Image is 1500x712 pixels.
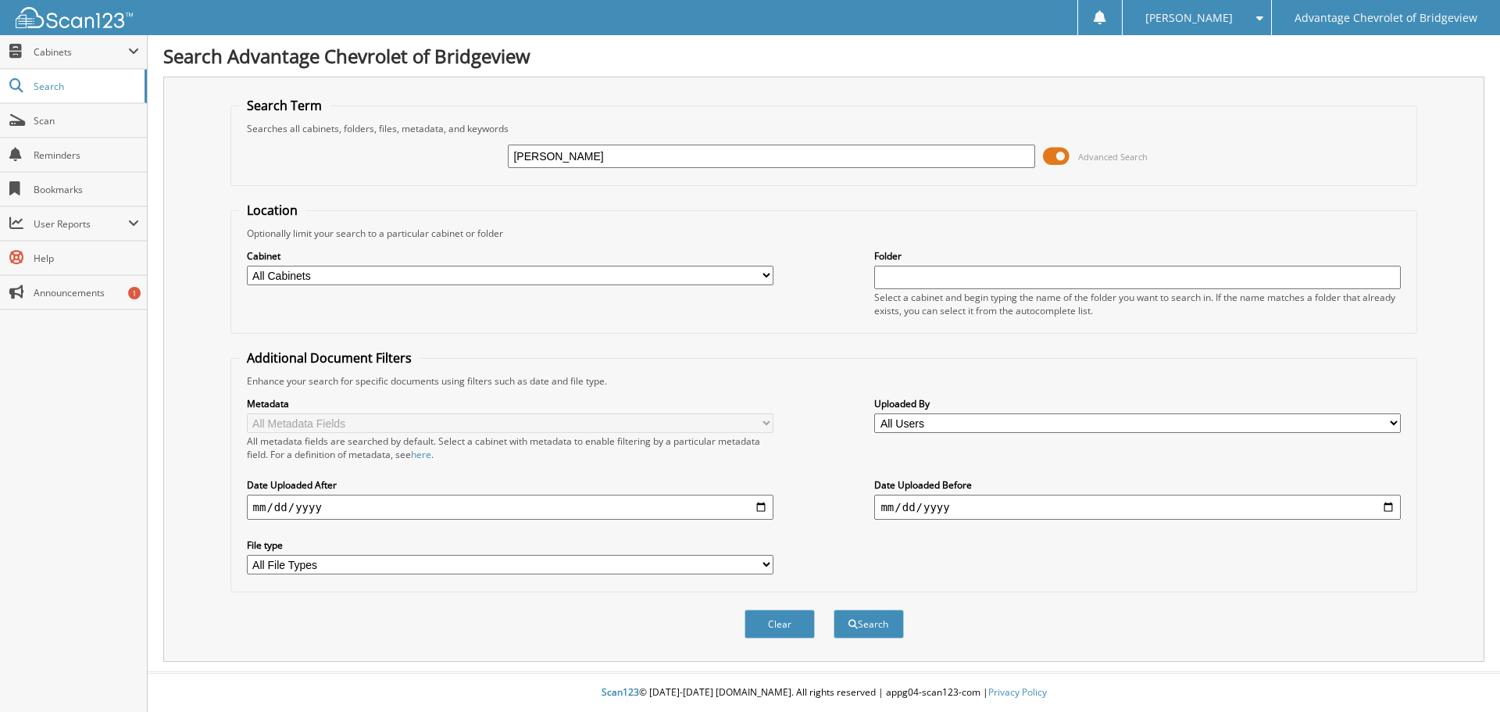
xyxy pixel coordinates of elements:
[247,538,773,552] label: File type
[239,97,330,114] legend: Search Term
[34,148,139,162] span: Reminders
[1295,13,1477,23] span: Advantage Chevrolet of Bridgeview
[239,349,420,367] legend: Additional Document Filters
[745,610,815,639] button: Clear
[1078,151,1148,163] span: Advanced Search
[239,227,1409,240] div: Optionally limit your search to a particular cabinet or folder
[247,435,773,461] div: All metadata fields are searched by default. Select a cabinet with metadata to enable filtering b...
[874,291,1401,317] div: Select a cabinet and begin typing the name of the folder you want to search in. If the name match...
[163,43,1484,69] h1: Search Advantage Chevrolet of Bridgeview
[34,252,139,265] span: Help
[247,495,773,520] input: start
[834,610,904,639] button: Search
[34,80,137,93] span: Search
[602,685,639,699] span: Scan123
[247,478,773,492] label: Date Uploaded After
[874,495,1401,520] input: end
[239,122,1409,135] div: Searches all cabinets, folders, files, metadata, and keywords
[128,287,141,299] div: 1
[239,202,305,219] legend: Location
[34,183,139,196] span: Bookmarks
[1145,13,1233,23] span: [PERSON_NAME]
[148,674,1500,712] div: © [DATE]-[DATE] [DOMAIN_NAME]. All rights reserved | appg04-scan123-com |
[247,249,773,263] label: Cabinet
[239,374,1409,388] div: Enhance your search for specific documents using filters such as date and file type.
[247,397,773,410] label: Metadata
[34,45,128,59] span: Cabinets
[874,249,1401,263] label: Folder
[34,217,128,231] span: User Reports
[411,448,431,461] a: here
[34,286,139,299] span: Announcements
[874,397,1401,410] label: Uploaded By
[16,7,133,28] img: scan123-logo-white.svg
[34,114,139,127] span: Scan
[988,685,1047,699] a: Privacy Policy
[874,478,1401,492] label: Date Uploaded Before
